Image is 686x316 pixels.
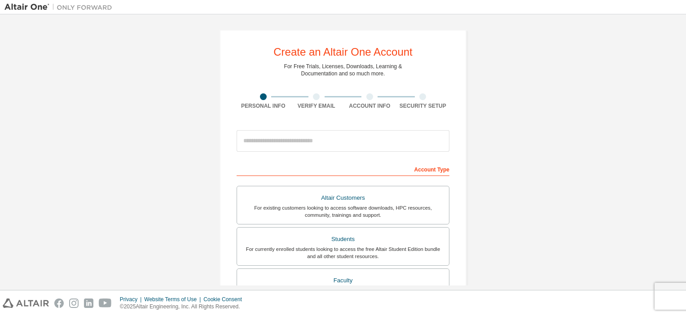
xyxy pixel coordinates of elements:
[396,102,450,110] div: Security Setup
[54,298,64,308] img: facebook.svg
[69,298,79,308] img: instagram.svg
[237,102,290,110] div: Personal Info
[284,63,402,77] div: For Free Trials, Licenses, Downloads, Learning & Documentation and so much more.
[4,3,117,12] img: Altair One
[242,233,444,246] div: Students
[242,274,444,287] div: Faculty
[99,298,112,308] img: youtube.svg
[273,47,413,57] div: Create an Altair One Account
[343,102,396,110] div: Account Info
[242,246,444,260] div: For currently enrolled students looking to access the free Altair Student Edition bundle and all ...
[3,298,49,308] img: altair_logo.svg
[120,303,247,311] p: © 2025 Altair Engineering, Inc. All Rights Reserved.
[120,296,144,303] div: Privacy
[84,298,93,308] img: linkedin.svg
[242,192,444,204] div: Altair Customers
[144,296,203,303] div: Website Terms of Use
[237,162,449,176] div: Account Type
[242,204,444,219] div: For existing customers looking to access software downloads, HPC resources, community, trainings ...
[290,102,343,110] div: Verify Email
[203,296,247,303] div: Cookie Consent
